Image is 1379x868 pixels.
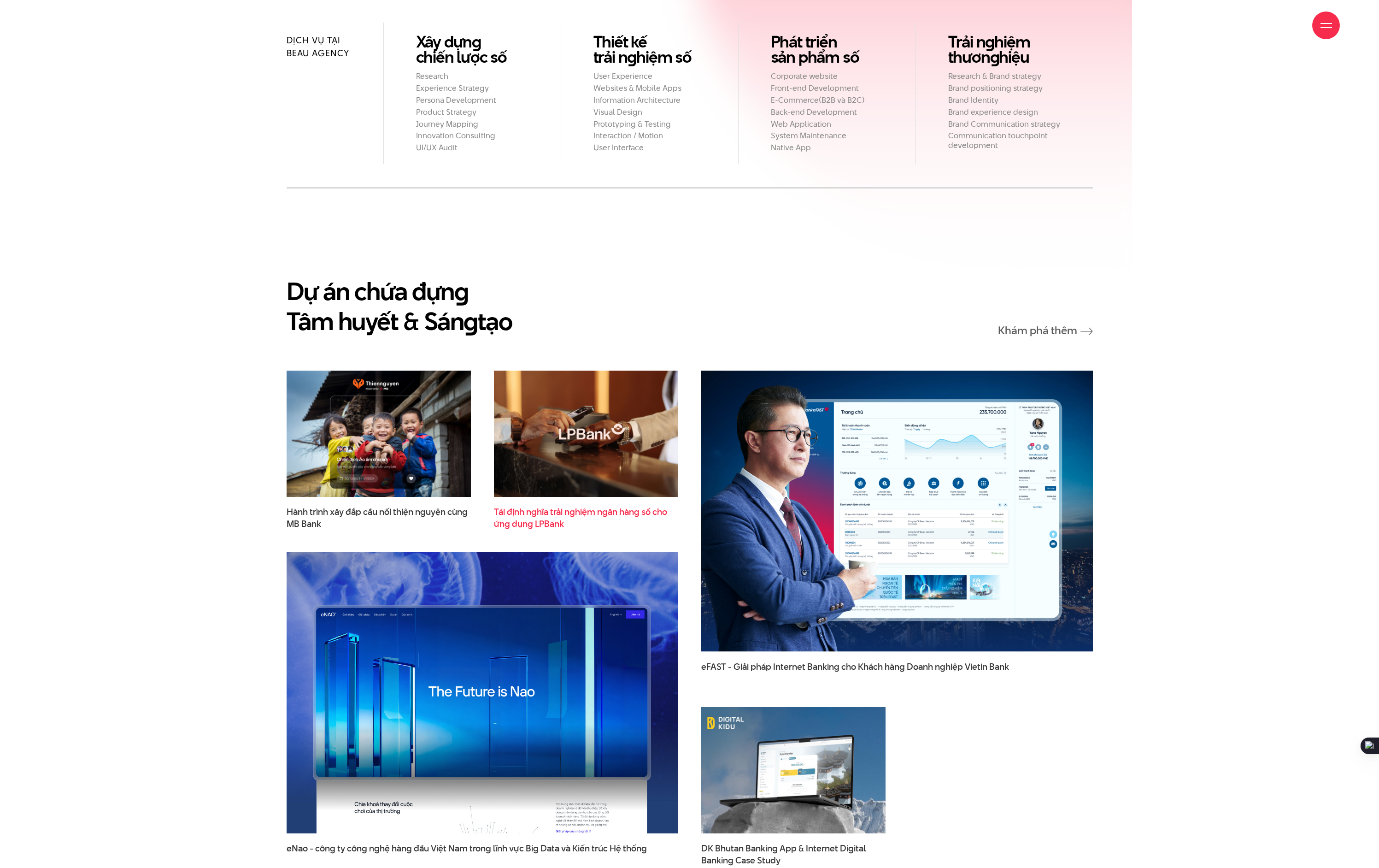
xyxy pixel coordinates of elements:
[369,842,390,855] span: nghệ
[287,506,471,529] span: Hành trình xây đắp cầu nối thiện nguyện cùng
[416,71,528,81] h2: Research
[948,131,1061,150] h2: Communication touchpoint development
[310,842,313,855] span: -
[771,107,883,117] h2: Back-end Development
[701,661,726,673] span: eFAST
[728,661,732,673] span: -
[593,107,706,117] h2: Visual Design
[948,95,1061,105] h2: Brand Identity
[701,843,886,866] span: DK Bhutan Banking App & Internet Digital
[623,842,647,855] span: thống
[315,842,335,855] span: công
[287,842,308,855] span: eNao
[494,518,564,530] span: ứng dụng LPBank
[416,131,528,141] h2: Innovation Consulting
[771,34,883,65] a: Phát triểnsản phẩm số
[414,842,429,855] span: đầu
[469,842,491,855] span: trong
[593,95,706,105] h2: Information Architecture
[593,83,706,93] h2: Websites & Mobile Apps
[773,661,805,673] span: Internet
[998,325,1093,336] a: Khám phá thêm
[701,855,780,867] span: Banking Case Study
[771,83,883,93] h2: Front-end Development
[592,842,608,855] span: trúc
[593,71,706,81] h2: User Experience
[448,842,468,855] span: Nam
[858,661,883,673] span: Khách
[771,131,883,141] h2: System Maintenance
[627,46,636,68] en: g
[885,661,905,673] span: hàng
[287,518,321,530] span: MB Bank
[416,107,528,117] h2: Product Strategy
[771,143,883,153] h2: Native App
[989,661,1009,673] span: Bank
[807,661,839,673] span: Banking
[454,274,469,308] en: g
[464,304,478,338] en: g
[907,661,933,673] span: Doanh
[948,119,1061,129] h2: Brand Communication strategy
[948,71,1061,81] h2: Research & Brand strategy
[771,95,883,105] h2: E-Commerce(B2B và B2C)
[593,119,706,129] h2: Prototyping & Testing
[734,661,749,673] span: Giải
[416,119,528,129] h2: Journey Mapping
[337,842,345,855] span: ty
[841,661,856,673] span: cho
[287,843,678,866] a: eNao - công ty công nghệ hàng đầu Việt Nam trong lĩnh vực Big Data và Kiến trúc Hệ thống
[751,661,771,673] span: pháp
[593,34,706,65] a: Thiết kếtrải nghiệm số
[701,661,1093,684] a: eFAST - Giải pháp Internet Banking cho Khách hàng Doanh nghiệp Vietin Bank
[610,842,621,855] span: Hệ
[701,843,886,866] a: DK Bhutan Banking App & Internet DigitalBanking Case Study
[287,506,471,529] a: Hành trình xây đắp cầu nối thiện nguyện cùngMB Bank
[771,71,883,81] h2: Corporate website
[287,276,512,336] h2: Dự án chứa đựn Tâm huyết & Sán tạo
[572,842,590,855] span: Kiến
[948,83,1061,93] h2: Brand positioning strategy
[494,506,678,529] span: Tái định nghĩa trải nghiệm ngân hàng số cho
[416,34,528,65] a: Xây dựng chiến lược số
[392,842,412,855] span: hàng
[948,34,1061,65] a: Trải nghiệmthươnghiệu
[540,842,559,855] span: Data
[948,107,1061,117] h2: Brand experience design
[935,661,963,673] span: nghiệp
[526,842,539,855] span: Big
[561,842,570,855] span: và
[493,842,507,855] span: lĩnh
[965,661,987,673] span: Vietin
[990,46,999,68] en: g
[494,506,678,529] a: Tái định nghĩa trải nghiệm ngân hàng số choứng dụng LPBank
[431,842,446,855] span: Việt
[509,842,524,855] span: vực
[593,143,706,153] h2: User Interface
[416,83,528,93] h2: Experience Strategy
[416,143,528,153] h2: UI/UX Audit
[593,131,706,141] h2: Interaction / Motion
[771,119,883,129] h2: Web Application
[347,842,367,855] span: công
[416,95,528,105] h2: Persona Development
